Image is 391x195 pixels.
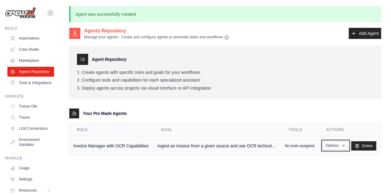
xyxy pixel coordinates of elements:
[351,141,376,150] a: Delete
[349,28,381,39] a: Add Agent
[5,26,54,31] div: Build
[7,135,54,150] a: Environment Variables
[319,124,381,136] th: Actions
[84,27,229,35] h2: Agents Repository
[92,56,126,62] h3: Agent Repository
[70,124,154,136] th: Role
[7,112,54,122] a: Traces
[7,78,54,88] a: Tools & Integrations
[322,141,349,150] button: Options
[70,136,154,156] td: Invoice Manager with OCR Capabilities
[19,188,36,193] span: Resources
[7,45,54,54] a: Crew Studio
[154,136,281,156] td: Ingest an invoice from a given source and use OCR technol...
[69,6,381,22] p: Agent was successfully created.
[7,163,54,173] a: Usage
[5,94,54,99] div: Operate
[7,33,54,43] a: Automations
[7,101,54,111] a: Traces Old
[83,110,127,117] h3: Your Pre Made Agents
[281,124,318,136] th: Tools
[7,124,54,134] a: LLM Connections
[84,35,229,40] p: Manage your agents - Create and configure agents to automate tasks and workflows
[5,156,54,161] div: Manage
[5,7,36,19] img: Logo
[77,70,373,75] li: Create agents with specific roles and goals for your workflows
[77,78,373,83] li: Configure tools and capabilities for each specialized assistant
[7,174,54,184] a: Settings
[77,86,373,91] li: Deploy agents across projects via visual interface or API integration
[154,124,281,136] th: Goal
[7,56,54,66] a: Marketplace
[285,143,314,148] p: No tools assigned
[7,67,54,77] a: Agents Repository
